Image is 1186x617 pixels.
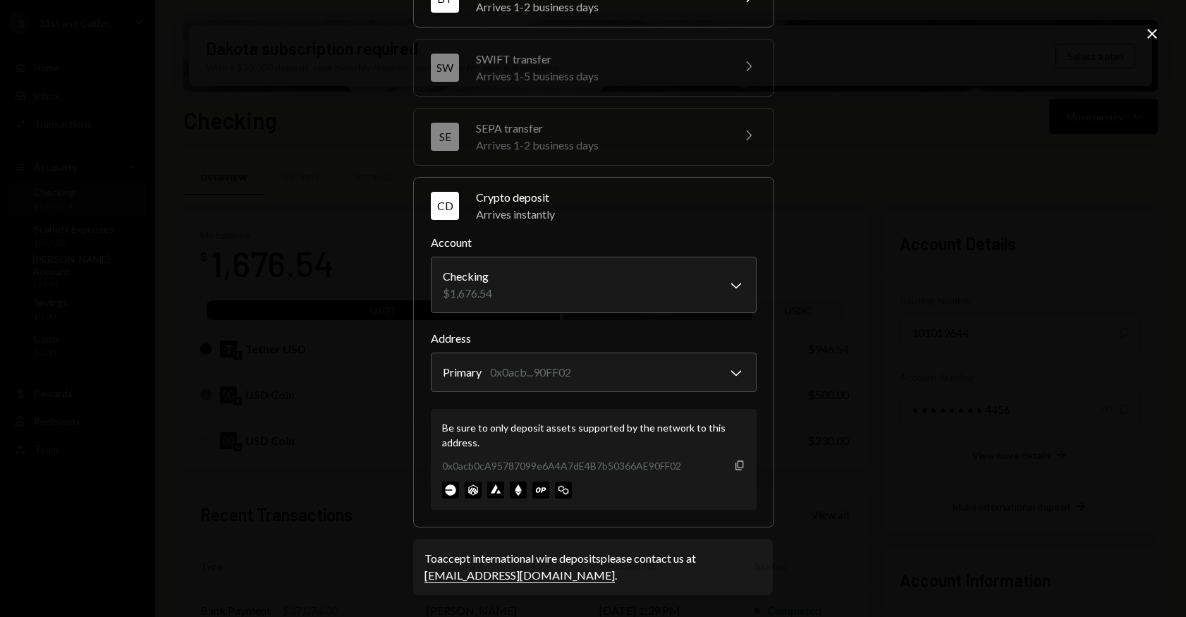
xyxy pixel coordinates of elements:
[431,257,757,313] button: Account
[431,353,757,392] button: Address
[414,39,774,96] button: SWSWIFT transferArrives 1-5 business days
[555,482,572,499] img: polygon-mainnet
[442,482,459,499] img: base-mainnet
[442,458,681,473] div: 0x0acb0cA95787099e6A4A7dE4B7b50366AE90FF02
[431,123,459,151] div: SE
[431,54,459,82] div: SW
[490,364,571,381] div: 0x0acb...90FF02
[414,109,774,165] button: SESEPA transferArrives 1-2 business days
[424,568,615,583] a: [EMAIL_ADDRESS][DOMAIN_NAME]
[476,51,723,68] div: SWIFT transfer
[431,234,757,251] label: Account
[476,189,757,206] div: Crypto deposit
[431,330,757,347] label: Address
[442,420,745,450] div: Be sure to only deposit assets supported by the network to this address.
[510,482,527,499] img: ethereum-mainnet
[476,68,723,85] div: Arrives 1-5 business days
[431,192,459,220] div: CD
[476,137,723,154] div: Arrives 1-2 business days
[431,234,757,510] div: CDCrypto depositArrives instantly
[487,482,504,499] img: avalanche-mainnet
[532,482,549,499] img: optimism-mainnet
[414,178,774,234] button: CDCrypto depositArrives instantly
[465,482,482,499] img: arbitrum-mainnet
[424,550,762,584] div: To accept international wire deposits please contact us at .
[476,206,757,223] div: Arrives instantly
[476,120,723,137] div: SEPA transfer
